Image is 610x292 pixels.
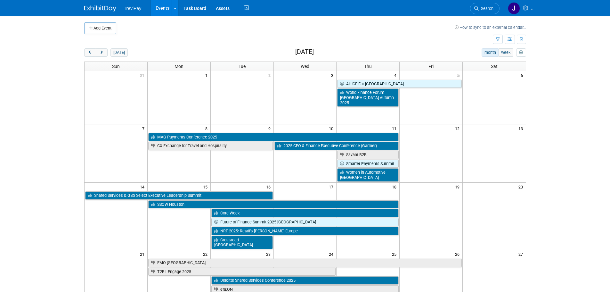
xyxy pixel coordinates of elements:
[454,250,462,258] span: 26
[211,218,399,226] a: Future of Finance Summit 2025 [GEOGRAPHIC_DATA]
[142,124,147,132] span: 7
[482,48,499,57] button: month
[139,71,147,79] span: 31
[328,183,336,191] span: 17
[265,183,273,191] span: 16
[301,64,309,69] span: Wed
[205,71,210,79] span: 1
[391,183,399,191] span: 18
[148,200,399,209] a: SSOW Houston
[516,48,526,57] button: myCustomButton
[330,71,336,79] span: 3
[205,124,210,132] span: 8
[508,2,520,14] img: John Jakboe
[479,6,493,11] span: Search
[518,250,526,258] span: 27
[84,48,96,57] button: prev
[211,209,399,217] a: Core Week
[454,124,462,132] span: 12
[148,268,336,276] a: T2RL Engage 2025
[202,250,210,258] span: 22
[518,183,526,191] span: 20
[457,71,462,79] span: 5
[211,236,273,249] a: Crossroad [GEOGRAPHIC_DATA]
[202,183,210,191] span: 15
[211,276,399,285] a: Deloitte Shared Services Conference 2025
[491,64,498,69] span: Sat
[268,124,273,132] span: 9
[124,6,142,11] span: TreviPay
[84,5,116,12] img: ExhibitDay
[328,124,336,132] span: 10
[455,25,526,30] a: How to sync to an external calendar...
[498,48,513,57] button: week
[364,64,372,69] span: Thu
[520,71,526,79] span: 6
[295,48,314,55] h2: [DATE]
[96,48,108,57] button: next
[175,64,183,69] span: Mon
[428,64,434,69] span: Fri
[110,48,127,57] button: [DATE]
[148,133,399,141] a: MAG Payments Conference 2025
[274,142,399,150] a: 2025 CFO & Finance Executive Conference (Gartner)
[328,250,336,258] span: 24
[518,124,526,132] span: 13
[85,191,273,200] a: Shared Services & GBS Select Executive Leadership Summit
[454,183,462,191] span: 19
[211,227,399,235] a: NRF 2025: Retail’s [PERSON_NAME] Europe
[470,3,500,14] a: Search
[265,250,273,258] span: 23
[391,124,399,132] span: 11
[394,71,399,79] span: 4
[268,71,273,79] span: 2
[139,250,147,258] span: 21
[519,51,523,55] i: Personalize Calendar
[391,250,399,258] span: 25
[84,22,116,34] button: Add Event
[337,80,462,88] a: AHICE Far [GEOGRAPHIC_DATA]
[139,183,147,191] span: 14
[148,259,462,267] a: EMO [GEOGRAPHIC_DATA]
[148,142,273,150] a: CX Exchange for Travel and Hospitality
[112,64,120,69] span: Sun
[239,64,246,69] span: Tue
[337,151,399,159] a: Savant B2B
[337,160,399,168] a: Smarter Payments Summit
[337,168,399,181] a: Women in Automotive [GEOGRAPHIC_DATA]
[337,88,399,107] a: World Finance Forum [GEOGRAPHIC_DATA] Autumn 2025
